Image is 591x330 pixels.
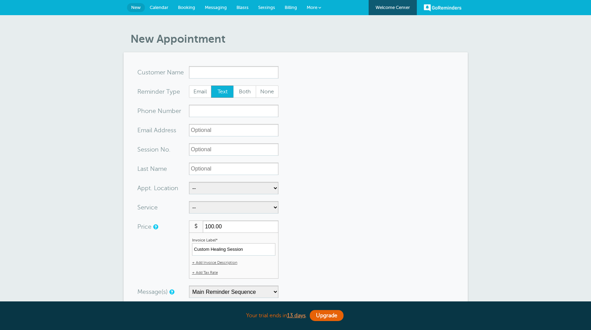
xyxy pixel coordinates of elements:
a: An optional price for the appointment. If you set a price, you can include a payment link in your... [153,225,157,229]
label: Reminder Type [137,89,180,95]
a: + Add Invoice Description [192,260,238,265]
label: Text [211,85,234,98]
span: New [131,5,141,10]
span: Pho [137,108,149,114]
span: tomer N [148,69,172,75]
span: More [307,5,317,10]
span: None [256,86,278,97]
div: mber [137,105,189,117]
label: Price [137,224,151,230]
a: Upgrade [310,310,344,321]
span: Email [189,86,211,97]
input: Optional [189,143,278,156]
span: $ [189,220,203,233]
input: 9.99 [203,220,278,233]
div: ame [137,66,189,79]
input: Optional [189,163,278,175]
span: Billing [285,5,297,10]
label: Last Name [137,166,167,172]
span: il Add [149,127,165,133]
span: Calendar [150,5,168,10]
span: ne Nu [149,108,166,114]
a: Simple templates and custom messages will use the reminder schedule set under Settings > Reminder... [169,290,173,294]
span: Messaging [205,5,227,10]
label: Service [137,204,158,210]
a: 13 days [287,312,306,319]
label: Email [189,85,212,98]
label: Message(s) [137,289,168,295]
span: Text [211,86,233,97]
label: None [256,85,278,98]
span: Cus [137,69,148,75]
span: Both [234,86,256,97]
label: Appt. Location [137,185,178,191]
input: Optional [189,124,278,136]
span: Booking [178,5,195,10]
div: Your trial ends in . [124,308,468,323]
span: Blasts [236,5,249,10]
span: Ema [137,127,149,133]
span: Settings [258,5,275,10]
h1: New Appointment [130,32,468,45]
label: Both [233,85,256,98]
label: Invoice Label* [192,238,218,243]
div: ress [137,124,189,136]
a: New [127,3,145,12]
a: + Add Tax Rate [192,270,218,275]
label: Session No. [137,146,170,153]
